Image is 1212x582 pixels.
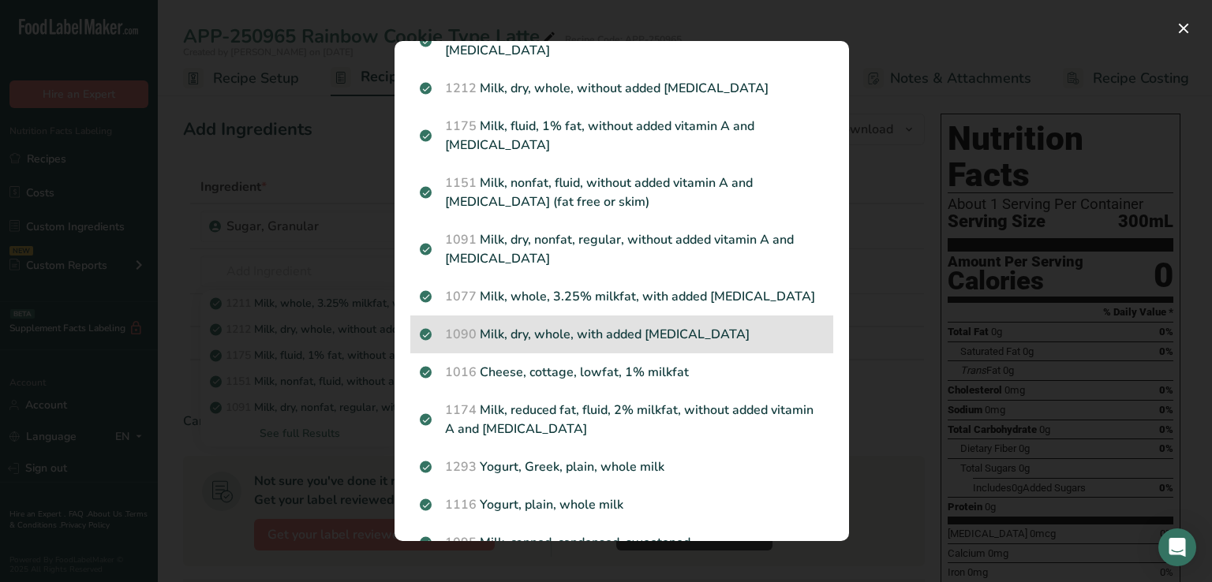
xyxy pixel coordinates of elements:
span: 1116 [445,496,477,513]
p: Milk, nonfat, fluid, without added vitamin A and [MEDICAL_DATA] (fat free or skim) [420,173,824,211]
p: Milk, dry, whole, without added [MEDICAL_DATA] [420,79,824,98]
span: 1293 [445,458,477,476]
span: 1091 [445,231,477,248]
p: Yogurt, plain, whole milk [420,495,824,514]
p: Milk, canned, condensed, sweetened [420,533,824,552]
span: 1016 [445,364,477,381]
p: Milk, whole, 3.25% milkfat, without added vitamin A and [MEDICAL_DATA] [420,22,824,60]
span: 1174 [445,401,477,419]
p: Milk, dry, nonfat, regular, without added vitamin A and [MEDICAL_DATA] [420,230,824,268]
p: Milk, whole, 3.25% milkfat, with added [MEDICAL_DATA] [420,287,824,306]
p: Milk, fluid, 1% fat, without added vitamin A and [MEDICAL_DATA] [420,117,824,155]
div: Open Intercom Messenger [1158,528,1196,566]
span: 1077 [445,288,477,305]
p: Yogurt, Greek, plain, whole milk [420,457,824,476]
span: 1212 [445,80,477,97]
p: Cheese, cottage, lowfat, 1% milkfat [420,363,824,382]
span: 1151 [445,174,477,192]
span: 1175 [445,118,477,135]
p: Milk, reduced fat, fluid, 2% milkfat, without added vitamin A and [MEDICAL_DATA] [420,401,824,438]
p: Milk, dry, whole, with added [MEDICAL_DATA] [420,325,824,344]
span: 1090 [445,326,477,343]
span: 1095 [445,534,477,551]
